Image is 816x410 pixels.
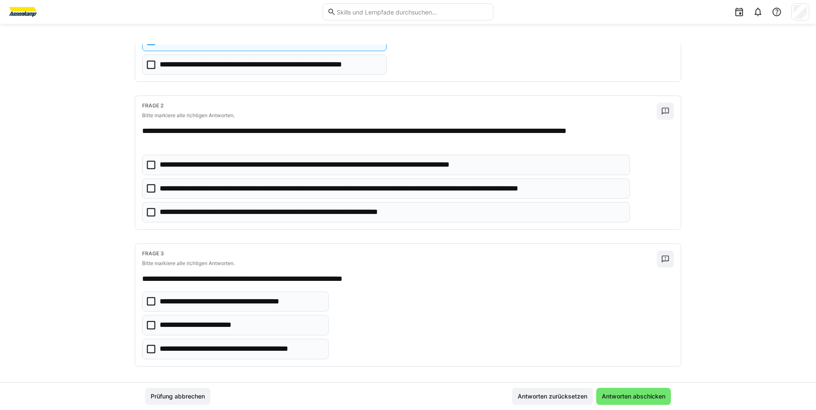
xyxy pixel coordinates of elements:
p: Bitte markiere alle richtigen Antworten. [142,112,657,119]
h4: Frage 2 [142,103,657,109]
p: Bitte markiere alle richtigen Antworten. [142,260,657,267]
button: Prüfung abbrechen [145,388,210,405]
span: Antworten zurücksetzen [516,392,589,401]
input: Skills und Lernpfade durchsuchen… [336,8,489,16]
h4: Frage 3 [142,251,657,257]
span: Prüfung abbrechen [149,392,206,401]
span: Antworten abschicken [600,392,667,401]
button: Antworten zurücksetzen [512,388,593,405]
button: Antworten abschicken [596,388,671,405]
